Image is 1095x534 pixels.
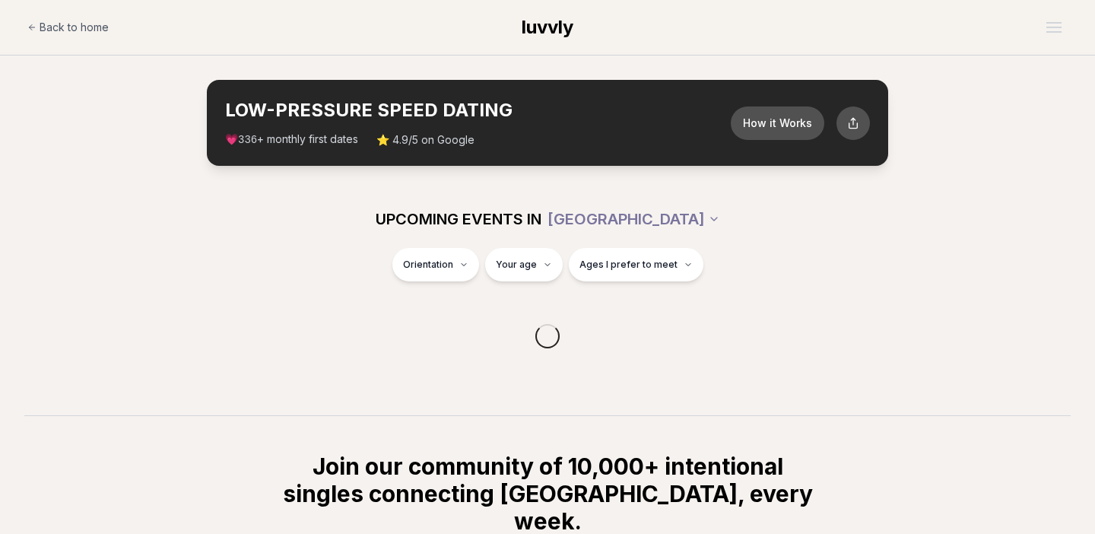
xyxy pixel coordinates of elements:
button: Open menu [1040,16,1068,39]
span: Your age [496,259,537,271]
span: 💗 + monthly first dates [225,132,358,148]
span: 336 [238,134,257,146]
button: How it Works [731,106,824,140]
button: Ages I prefer to meet [569,248,703,281]
button: Your age [485,248,563,281]
span: Back to home [40,20,109,35]
span: Ages I prefer to meet [579,259,678,271]
h2: LOW-PRESSURE SPEED DATING [225,98,731,122]
a: luvvly [522,15,573,40]
span: luvvly [522,16,573,38]
span: Orientation [403,259,453,271]
button: Orientation [392,248,479,281]
button: [GEOGRAPHIC_DATA] [547,202,720,236]
span: ⭐ 4.9/5 on Google [376,132,474,148]
span: UPCOMING EVENTS IN [376,208,541,230]
a: Back to home [27,12,109,43]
